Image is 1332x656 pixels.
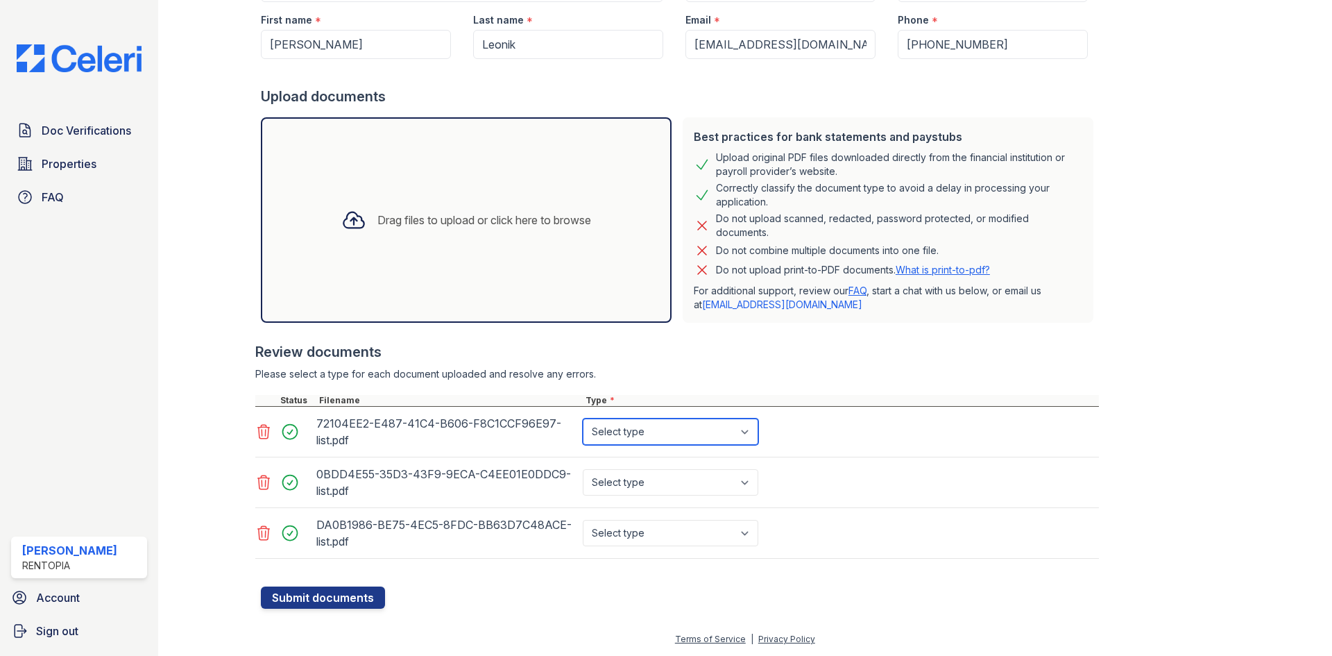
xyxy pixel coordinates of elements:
[261,87,1099,106] div: Upload documents
[22,559,117,573] div: Rentopia
[36,589,80,606] span: Account
[751,634,753,644] div: |
[42,155,96,172] span: Properties
[255,367,1099,381] div: Please select a type for each document uploaded and resolve any errors.
[716,242,939,259] div: Do not combine multiple documents into one file.
[473,13,524,27] label: Last name
[22,542,117,559] div: [PERSON_NAME]
[6,44,153,72] img: CE_Logo_Blue-a8612792a0a2168367f1c8372b55b34899dd931a85d93a1a3d3e32e68fde9ad4.png
[11,117,147,144] a: Doc Verifications
[261,13,312,27] label: First name
[898,13,929,27] label: Phone
[6,617,153,645] a: Sign out
[685,13,711,27] label: Email
[583,395,1099,406] div: Type
[42,189,64,205] span: FAQ
[11,183,147,211] a: FAQ
[716,263,990,277] p: Do not upload print-to-PDF documents.
[848,285,866,296] a: FAQ
[316,514,577,553] div: DA0B1986-BE75-4EC5-8FDC-BB63D7C48ACE-list.pdf
[316,412,577,451] div: 72104EE2-E487-41C4-B606-F8C1CCF96E97-list.pdf
[896,264,990,276] a: What is print-to-pdf?
[716,212,1082,239] div: Do not upload scanned, redacted, password protected, or modified documents.
[675,634,746,644] a: Terms of Service
[377,212,591,228] div: Drag files to upload or click here to browse
[694,128,1082,145] div: Best practices for bank statements and paystubs
[255,342,1099,362] div: Review documents
[716,151,1082,178] div: Upload original PDF files downloaded directly from the financial institution or payroll provider’...
[11,150,147,178] a: Properties
[316,395,583,406] div: Filename
[702,298,862,310] a: [EMAIL_ADDRESS][DOMAIN_NAME]
[716,181,1082,209] div: Correctly classify the document type to avoid a delay in processing your application.
[36,623,78,639] span: Sign out
[261,587,385,609] button: Submit documents
[277,395,316,406] div: Status
[758,634,815,644] a: Privacy Policy
[316,463,577,502] div: 0BDD4E55-35D3-43F9-9ECA-C4EE01E0DDC9-list.pdf
[42,122,131,139] span: Doc Verifications
[694,284,1082,312] p: For additional support, review our , start a chat with us below, or email us at
[6,584,153,612] a: Account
